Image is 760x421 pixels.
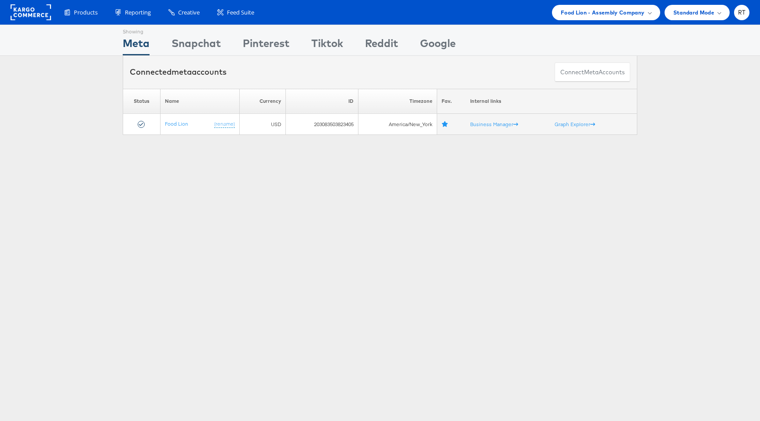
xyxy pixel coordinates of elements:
th: Timezone [358,89,437,114]
th: Name [160,89,239,114]
span: RT [738,10,746,15]
div: Reddit [365,36,398,55]
td: America/New_York [358,114,437,135]
span: Standard Mode [673,8,714,17]
a: (rename) [214,120,235,128]
div: Meta [123,36,150,55]
a: Graph Explorer [555,121,595,127]
td: 203083503823405 [285,114,358,135]
div: Google [420,36,456,55]
div: Showing [123,25,150,36]
span: Reporting [125,8,151,17]
span: Food Lion - Assembly Company [561,8,645,17]
a: Business Manager [470,121,518,127]
span: meta [172,67,192,77]
div: Snapchat [172,36,221,55]
span: Products [74,8,98,17]
th: Currency [240,89,285,114]
span: Creative [178,8,200,17]
div: Connected accounts [130,66,227,78]
span: meta [584,68,599,76]
div: Tiktok [311,36,343,55]
td: USD [240,114,285,135]
button: ConnectmetaAccounts [555,62,630,82]
th: Status [123,89,161,114]
th: ID [285,89,358,114]
div: Pinterest [243,36,289,55]
span: Feed Suite [227,8,254,17]
a: Food Lion [165,120,188,127]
